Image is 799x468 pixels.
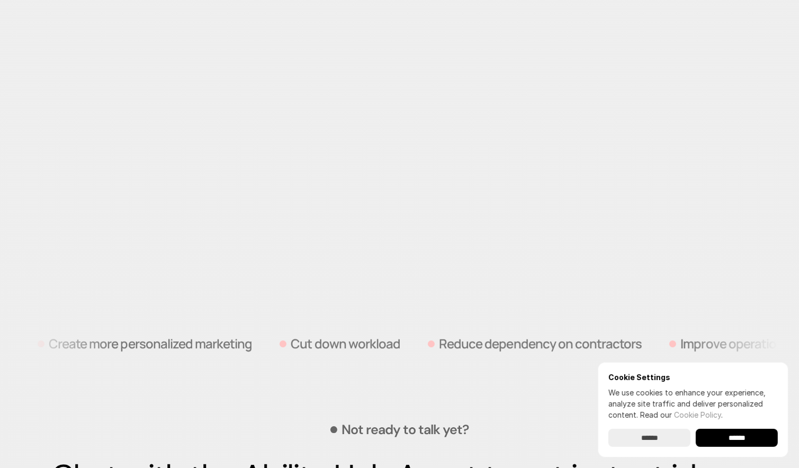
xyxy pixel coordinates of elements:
[516,337,686,350] p: Improve operational efficiency
[640,410,723,419] span: Read our .
[274,337,477,350] p: Reduce dependency on contractors
[342,423,469,436] p: Not ready to talk yet?
[674,410,721,419] a: Cookie Policy
[126,337,236,350] p: Cut down workload
[608,373,778,382] h6: Cookie Settings
[608,387,778,420] p: We use cookies to enhance your experience, analyze site traffic and deliver personalized content.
